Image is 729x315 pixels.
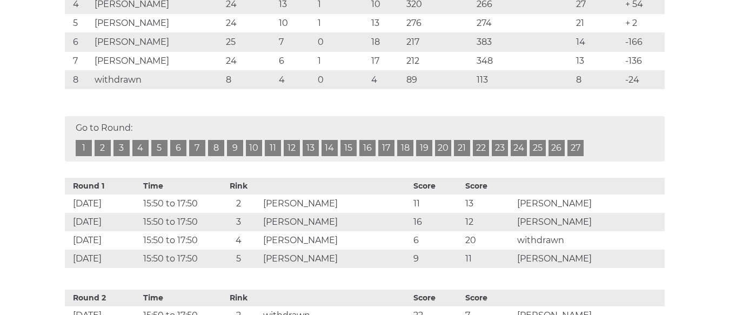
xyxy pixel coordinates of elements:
[65,231,141,250] td: [DATE]
[65,52,92,71] td: 7
[492,140,508,156] a: 23
[217,290,260,306] th: Rink
[404,52,474,71] td: 212
[404,14,474,33] td: 276
[378,140,394,156] a: 17
[359,140,376,156] a: 16
[514,250,665,268] td: [PERSON_NAME]
[474,33,573,52] td: 383
[260,213,411,231] td: [PERSON_NAME]
[322,140,338,156] a: 14
[92,14,223,33] td: [PERSON_NAME]
[411,231,463,250] td: 6
[463,213,514,231] td: 12
[303,140,319,156] a: 13
[573,52,623,71] td: 13
[65,290,141,306] th: Round 2
[276,14,315,33] td: 10
[284,140,300,156] a: 12
[132,140,149,156] a: 4
[151,140,168,156] a: 5
[65,116,665,162] div: Go to Round:
[623,14,664,33] td: + 2
[217,178,260,195] th: Rink
[549,140,565,156] a: 26
[623,71,664,90] td: -24
[573,14,623,33] td: 21
[474,52,573,71] td: 348
[514,213,665,231] td: [PERSON_NAME]
[315,71,368,90] td: 0
[92,33,223,52] td: [PERSON_NAME]
[276,52,315,71] td: 6
[530,140,546,156] a: 25
[276,33,315,52] td: 7
[141,290,217,306] th: Time
[369,14,404,33] td: 13
[435,140,451,156] a: 20
[369,71,404,90] td: 4
[227,140,243,156] a: 9
[223,14,276,33] td: 24
[260,250,411,268] td: [PERSON_NAME]
[65,195,141,213] td: [DATE]
[411,195,463,213] td: 11
[141,231,217,250] td: 15:50 to 17:50
[404,33,474,52] td: 217
[416,140,432,156] a: 19
[92,71,223,90] td: withdrawn
[473,140,489,156] a: 22
[92,52,223,71] td: [PERSON_NAME]
[340,140,357,156] a: 15
[315,14,368,33] td: 1
[567,140,584,156] a: 27
[474,71,573,90] td: 113
[141,250,217,268] td: 15:50 to 17:50
[223,71,276,90] td: 8
[514,195,665,213] td: [PERSON_NAME]
[65,71,92,90] td: 8
[223,52,276,71] td: 24
[463,290,514,306] th: Score
[141,213,217,231] td: 15:50 to 17:50
[369,52,404,71] td: 17
[260,195,411,213] td: [PERSON_NAME]
[463,250,514,268] td: 11
[76,140,92,156] a: 1
[411,250,463,268] td: 9
[411,213,463,231] td: 16
[217,195,260,213] td: 2
[141,195,217,213] td: 15:50 to 17:50
[260,231,411,250] td: [PERSON_NAME]
[573,71,623,90] td: 8
[65,250,141,268] td: [DATE]
[623,33,664,52] td: -166
[65,213,141,231] td: [DATE]
[463,231,514,250] td: 20
[208,140,224,156] a: 8
[463,178,514,195] th: Score
[217,231,260,250] td: 4
[276,71,315,90] td: 4
[463,195,514,213] td: 13
[397,140,413,156] a: 18
[217,213,260,231] td: 3
[404,71,474,90] td: 89
[189,140,205,156] a: 7
[65,33,92,52] td: 6
[246,140,262,156] a: 10
[514,231,665,250] td: withdrawn
[65,14,92,33] td: 5
[315,33,368,52] td: 0
[113,140,130,156] a: 3
[623,52,664,71] td: -136
[315,52,368,71] td: 1
[265,140,281,156] a: 11
[474,14,573,33] td: 274
[511,140,527,156] a: 24
[223,33,276,52] td: 25
[141,178,217,195] th: Time
[217,250,260,268] td: 5
[573,33,623,52] td: 14
[170,140,186,156] a: 6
